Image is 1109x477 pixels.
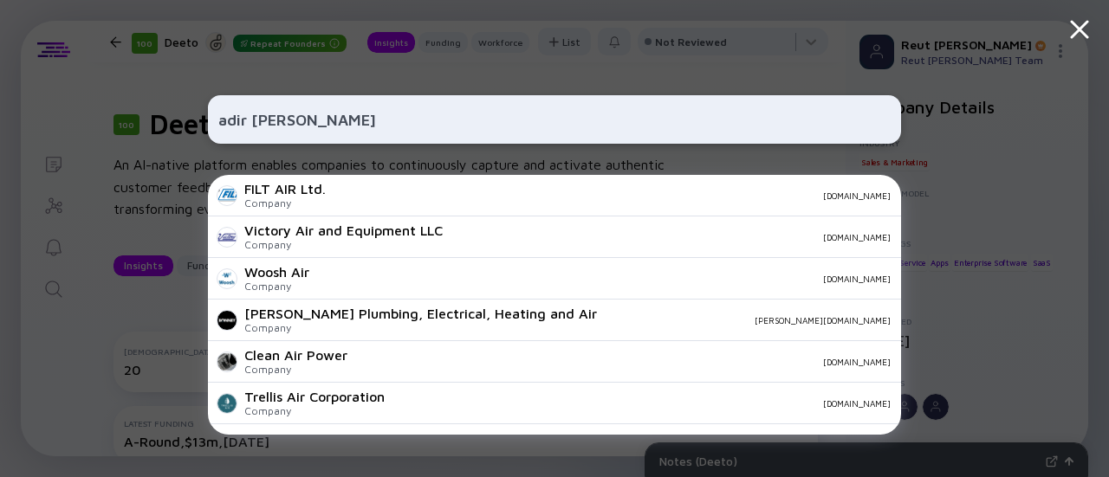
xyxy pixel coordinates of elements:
[244,264,309,280] div: Woosh Air
[244,197,326,209] div: Company
[361,357,891,367] div: [DOMAIN_NAME]
[399,398,891,409] div: [DOMAIN_NAME]
[244,347,347,363] div: Clean Air Power
[457,232,891,242] div: [DOMAIN_NAME]
[244,389,385,404] div: Trellis Air Corporation
[244,430,298,446] div: P-air AB
[244,404,385,417] div: Company
[244,363,347,376] div: Company
[218,104,891,135] input: Search Company or Investor...
[611,315,891,326] div: [PERSON_NAME][DOMAIN_NAME]
[244,222,443,238] div: Victory Air and Equipment LLC
[340,190,891,201] div: [DOMAIN_NAME]
[244,238,443,251] div: Company
[244,306,597,321] div: [PERSON_NAME] Plumbing, Electrical, Heating and Air
[244,280,309,293] div: Company
[244,181,326,197] div: FILT AIR Ltd.
[244,321,597,334] div: Company
[323,274,891,284] div: [DOMAIN_NAME]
